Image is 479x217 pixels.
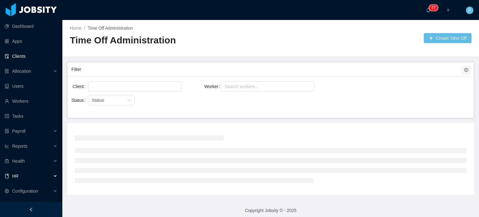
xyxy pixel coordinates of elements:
a: icon: userWorkers [5,95,57,107]
span: Reports [12,144,27,149]
input: Client [90,83,93,90]
label: Client [73,84,88,89]
i: icon: setting [5,189,9,193]
p: 7 [433,5,436,11]
input: Worker [223,83,226,90]
label: Status [71,98,88,103]
a: icon: robotUsers [5,80,57,92]
span: HR [12,174,18,179]
i: icon: line-chart [5,144,9,148]
span: Configuration [12,189,38,194]
span: Payroll [12,129,26,134]
i: icon: down [127,98,131,103]
span: Status [92,98,104,103]
a: icon: profileTasks [5,110,57,122]
i: icon: file-protect [5,129,9,133]
a: Time Off Administration [88,26,133,31]
span: F [468,7,471,14]
h2: Time Off Administration [70,34,271,47]
i: icon: medicine-box [5,159,9,163]
div: Search workers... [225,83,305,90]
a: icon: auditClients [5,50,57,62]
a: Home [70,26,81,31]
span: / [84,26,85,31]
i: icon: book [5,174,9,178]
button: icon: setting [462,67,470,74]
span: Health [12,159,25,164]
i: icon: solution [5,69,9,73]
span: Allocation [12,69,31,74]
a: icon: appstoreApps [5,35,57,47]
div: Filter [71,64,462,75]
button: icon: plusCreate Time Off [424,33,472,43]
a: icon: pie-chartDashboard [5,20,57,32]
i: icon: bell [426,8,430,12]
label: Worker [204,84,223,89]
i: icon: plus [446,8,450,12]
p: 7 [431,5,433,11]
sup: 77 [429,5,438,11]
